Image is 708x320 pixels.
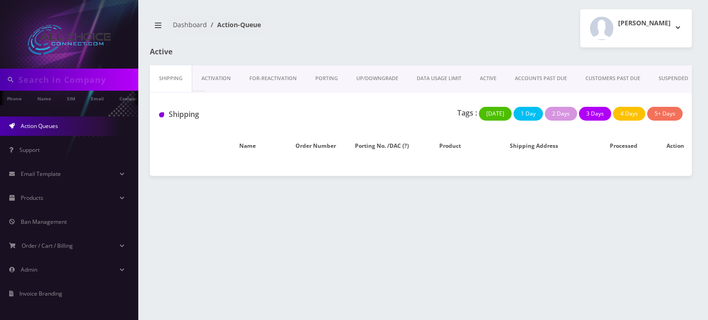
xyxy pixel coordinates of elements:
[350,133,421,159] th: Porting No. /DAC (?)
[649,65,697,92] a: SUSPENDED
[659,133,692,159] th: Action
[33,91,56,105] a: Name
[618,19,671,27] h2: [PERSON_NAME]
[192,65,240,92] a: Activation
[150,65,192,92] a: Shipping
[471,65,506,92] a: ACTIVE
[207,20,261,29] li: Action-Queue
[240,65,306,92] a: FOR-REActivation
[647,107,683,121] button: 5+ Days
[115,91,146,105] a: Company
[347,65,407,92] a: UP/DOWNGRADE
[21,170,61,178] span: Email Template
[21,122,58,130] span: Action Queues
[576,65,649,92] a: CUSTOMERS PAST DUE
[2,91,26,105] a: Phone
[19,146,40,154] span: Support
[513,107,543,121] button: 1 Day
[159,112,164,117] img: Shipping
[506,65,576,92] a: ACCOUNTS PAST DUE
[28,25,111,55] img: All Choice Connect
[457,107,477,118] p: Tags :
[21,266,37,273] span: Admin
[580,9,692,47] button: [PERSON_NAME]
[159,110,324,119] h1: Shipping
[19,290,62,297] span: Invoice Branding
[479,133,589,159] th: Shipping Address
[545,107,577,121] button: 2 Days
[86,91,108,105] a: Email
[62,91,80,105] a: SIM
[479,107,512,121] button: [DATE]
[21,194,43,202] span: Products
[589,133,659,159] th: Processed
[18,71,136,88] input: Search in Company
[21,218,67,226] span: Ban Management
[291,133,350,159] th: Order Number
[150,47,321,56] h1: Active
[306,65,347,92] a: PORTING
[204,133,291,159] th: Name
[150,15,414,41] nav: breadcrumb
[407,65,471,92] a: DATA USAGE LIMIT
[22,242,73,250] span: Order / Cart / Billing
[421,133,479,159] th: Product
[579,107,611,121] button: 3 Days
[173,20,207,29] a: Dashboard
[613,107,645,121] button: 4 Days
